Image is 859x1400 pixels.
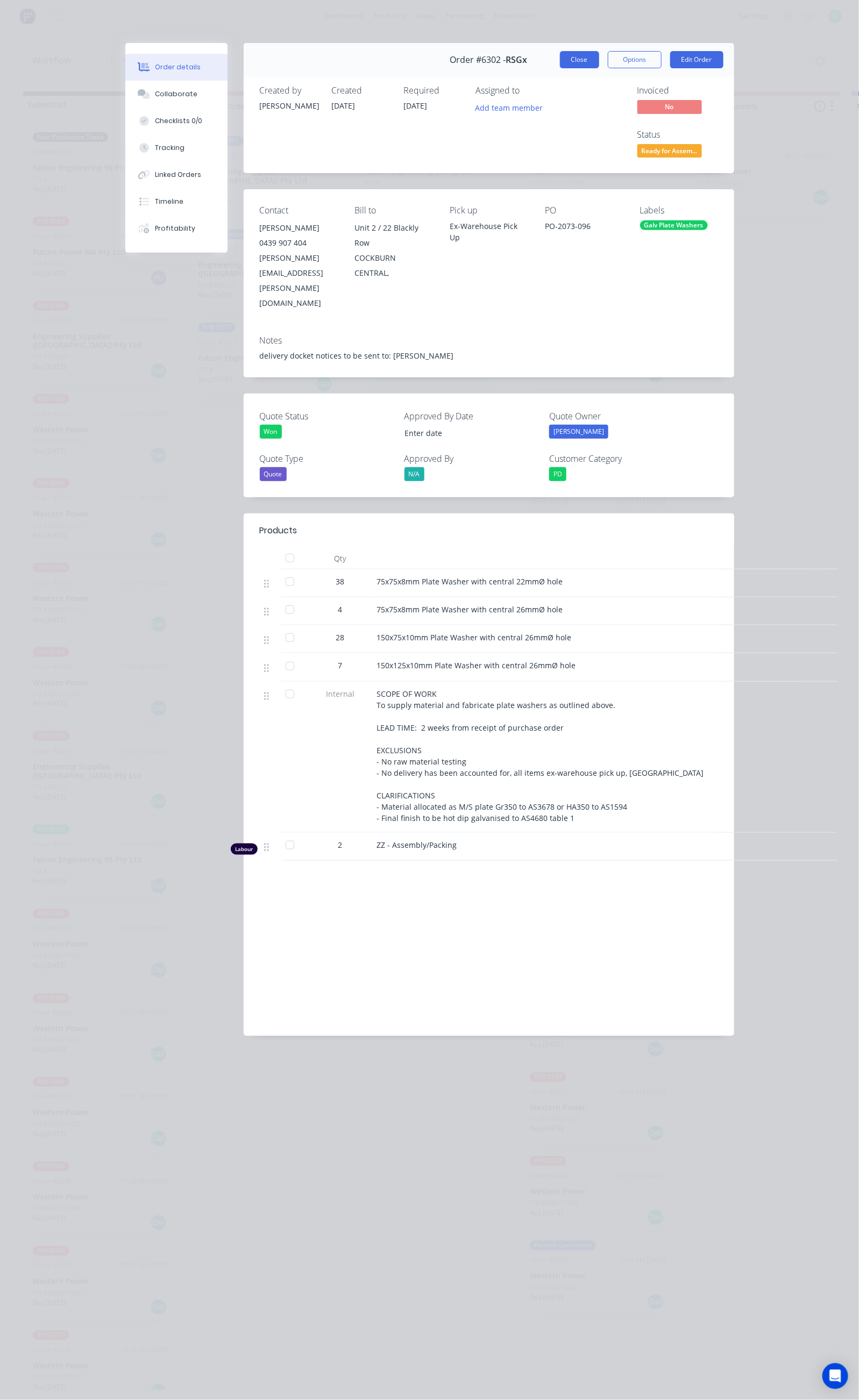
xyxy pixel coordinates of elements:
[377,576,563,587] span: 75x75x8mm Plate Washer with central 22mmØ hole
[637,100,702,113] span: No
[822,1363,848,1389] div: Open Intercom Messenger
[336,632,345,643] span: 28
[640,220,708,230] div: Galv Plate Washers
[313,688,368,699] span: Internal
[260,410,394,423] label: Quote Status
[354,220,432,281] div: Unit 2 / 22 Blackly RowCOCKBURN CENTRAL,
[260,335,718,346] div: Notes
[560,51,599,68] button: Close
[155,170,201,180] div: Linked Orders
[637,85,718,96] div: Invoiced
[125,134,228,161] button: Tracking
[354,220,432,251] div: Unit 2 / 22 Blackly Row
[377,632,572,642] span: 150x75x10mm Plate Washer with central 26mmØ hole
[377,689,704,823] span: SCOPE OF WORK To supply material and fabricate plate washers as outlined above. LEAD TIME: 2 week...
[404,85,463,96] div: Required
[397,425,531,441] input: Enter date
[637,144,702,158] span: Ready for Assem...
[450,205,528,216] div: Pick up
[260,100,319,111] div: [PERSON_NAME]
[155,197,183,206] div: Timeline
[231,844,258,855] div: Labour
[549,452,684,465] label: Customer Category
[470,100,549,115] button: Add team member
[260,235,338,251] div: 0439 907 404
[637,130,718,140] div: Status
[260,452,394,465] label: Quote Type
[549,425,608,439] div: [PERSON_NAME]
[260,220,338,235] div: [PERSON_NAME]
[404,101,428,111] span: [DATE]
[155,224,195,233] div: Profitability
[549,410,684,423] label: Quote Owner
[260,467,287,481] div: Quote
[336,576,345,587] span: 38
[332,101,356,111] span: [DATE]
[506,55,528,65] span: RSGx
[404,467,424,481] div: N/A
[608,51,662,68] button: Options
[125,81,228,108] button: Collaborate
[155,143,184,153] div: Tracking
[354,251,432,281] div: COCKBURN CENTRAL,
[260,251,338,311] div: [PERSON_NAME][EMAIL_ADDRESS][PERSON_NAME][DOMAIN_NAME]
[260,205,338,216] div: Contact
[125,54,228,81] button: Order details
[125,161,228,188] button: Linked Orders
[260,524,297,537] div: Products
[404,410,539,423] label: Approved By Date
[637,144,702,160] button: Ready for Assem...
[450,220,528,243] div: Ex-Warehouse Pick Up
[338,604,343,615] span: 4
[450,55,506,65] span: Order #6302 -
[155,89,197,99] div: Collaborate
[155,116,202,126] div: Checklists 0/0
[545,220,623,235] div: PO-2073-096
[377,604,563,615] span: 75x75x8mm Plate Washer with central 26mmØ hole
[308,548,373,569] div: Qty
[476,100,549,115] button: Add team member
[260,425,282,439] div: Won
[260,85,319,96] div: Created by
[549,467,566,481] div: PD
[640,205,718,216] div: Labels
[338,660,343,671] span: 7
[332,85,391,96] div: Created
[476,85,584,96] div: Assigned to
[404,452,539,465] label: Approved By
[260,350,718,361] div: delivery docket notices to be sent to: [PERSON_NAME]
[125,215,228,242] button: Profitability
[125,108,228,134] button: Checklists 0/0
[125,188,228,215] button: Timeline
[354,205,432,216] div: Bill to
[545,205,623,216] div: PO
[338,839,343,851] span: 2
[377,840,457,850] span: ZZ - Assembly/Packing
[377,660,576,670] span: 150x125x10mm Plate Washer with central 26mmØ hole
[670,51,723,68] button: Edit Order
[260,220,338,311] div: [PERSON_NAME]0439 907 404[PERSON_NAME][EMAIL_ADDRESS][PERSON_NAME][DOMAIN_NAME]
[155,62,201,72] div: Order details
